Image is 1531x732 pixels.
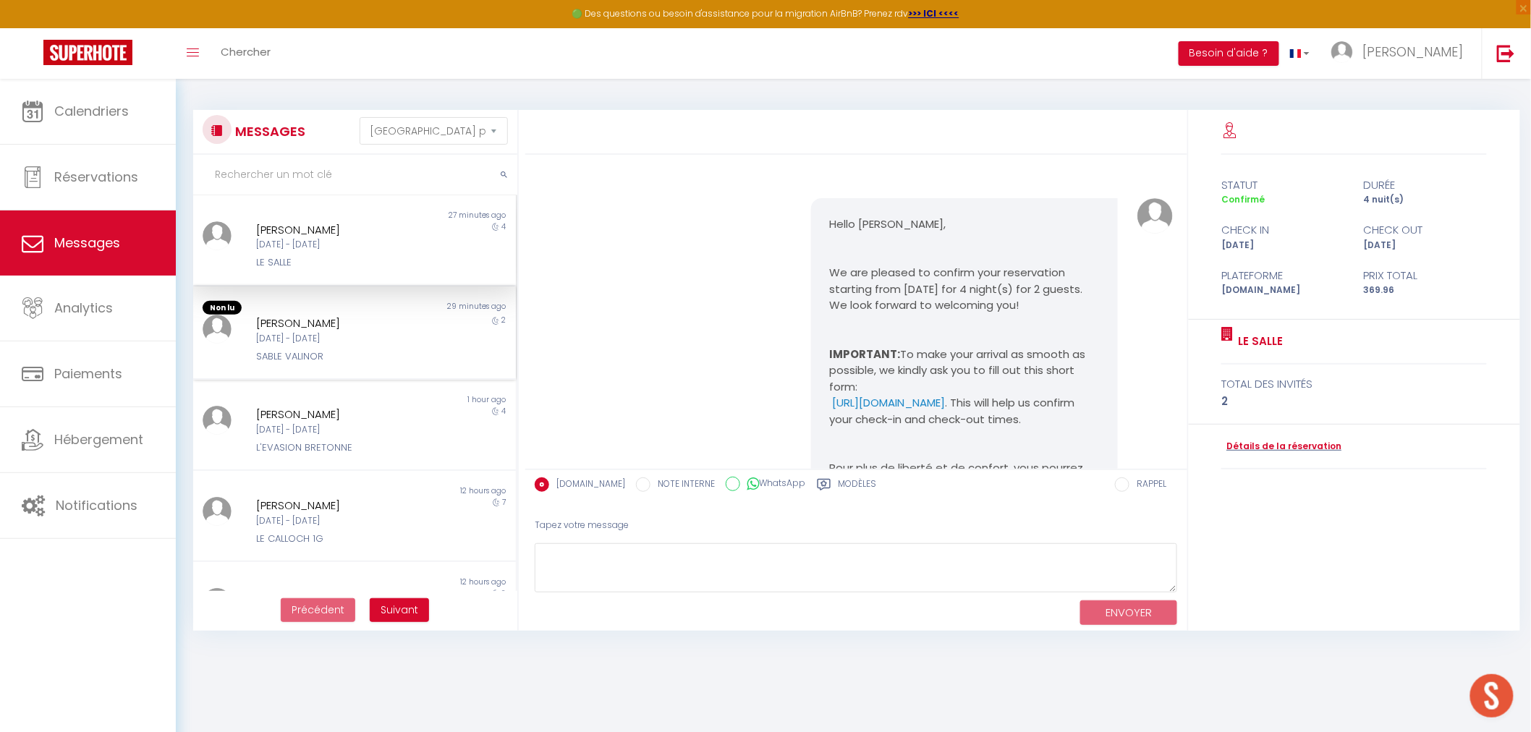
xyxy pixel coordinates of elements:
div: [DATE] [1354,239,1497,252]
div: Tapez votre message [535,508,1178,543]
span: Hébergement [54,430,143,448]
span: 2 [502,588,506,599]
button: Besoin d'aide ? [1179,41,1279,66]
a: LE SALLE [1233,333,1283,350]
div: statut [1212,176,1354,194]
div: 27 minutes ago [355,210,516,221]
img: logout [1497,44,1515,62]
span: 2 [502,315,506,325]
div: check in [1212,221,1354,239]
div: L'EVASION BRETONNE [256,441,425,455]
a: >>> ICI <<<< [909,7,959,20]
div: 29 minutes ago [355,301,516,315]
a: [URL][DOMAIN_NAME] [832,395,945,410]
span: [PERSON_NAME] [1362,43,1464,61]
span: Non lu [203,301,242,315]
div: durée [1354,176,1497,194]
a: Chercher [210,28,281,79]
label: Modèles [839,477,877,495]
img: ... [1331,41,1353,63]
div: check out [1354,221,1497,239]
div: [PERSON_NAME] [256,315,425,332]
div: [DATE] - [DATE] [256,514,425,528]
div: LE CALLOCH 1G [256,532,425,546]
div: [DATE] - [DATE] [256,423,425,437]
strong: IMPORTANT: [829,346,900,362]
a: Détails de la réservation [1221,440,1341,454]
p: Hello [PERSON_NAME], [829,216,1100,233]
div: [DATE] - [DATE] [256,332,425,346]
button: ENVOYER [1080,600,1177,626]
label: RAPPEL [1129,477,1166,493]
img: ... [203,406,232,435]
div: SABLE VALINOR [256,349,425,364]
a: ... [PERSON_NAME] [1320,28,1482,79]
div: 12 hours ago [355,576,516,588]
p: To make your arrival as smooth as possible, we kindly ask you to fill out this short form: [829,346,1100,396]
span: Confirmé [1221,193,1265,205]
h3: MESSAGES [232,115,305,148]
label: WhatsApp [740,477,806,493]
span: Messages [54,234,120,252]
div: 12 hours ago [355,485,516,497]
div: [PERSON_NAME] [256,497,425,514]
img: Super Booking [43,40,132,65]
img: ... [203,588,232,617]
span: Suivant [381,603,418,617]
div: [PERSON_NAME] [256,406,425,423]
p: . This will help us confirm your check-in and check-out times. [829,395,1100,427]
button: Next [370,598,429,623]
img: ... [203,497,232,526]
input: Rechercher un mot clé [193,155,517,195]
span: Calendriers [54,102,129,120]
span: Chercher [221,44,271,59]
span: Paiements [54,365,122,383]
div: Plateforme [1212,267,1354,284]
div: LE SALLE [256,255,425,270]
img: ... [203,221,232,250]
img: ... [1137,198,1173,234]
div: Prix total [1354,267,1497,284]
span: 4 [502,221,506,232]
div: total des invités [1221,375,1487,393]
button: Previous [281,598,355,623]
div: [DOMAIN_NAME] [1212,284,1354,297]
div: [DATE] - [DATE] [256,238,425,252]
label: [DOMAIN_NAME] [549,477,625,493]
span: 4 [502,406,506,417]
div: [PERSON_NAME] [256,588,425,605]
div: 1 hour ago [355,394,516,406]
span: Notifications [56,496,137,514]
div: [DATE] [1212,239,1354,252]
span: Réservations [54,168,138,186]
div: 369.96 [1354,284,1497,297]
span: Analytics [54,299,113,317]
p: We are pleased to confirm your reservation starting from [DATE] for 4 night(s) for 2 guests. We l... [829,265,1100,314]
label: NOTE INTERNE [650,477,715,493]
div: 2 [1221,393,1487,410]
div: [PERSON_NAME] [256,221,425,239]
div: 4 nuit(s) [1354,193,1497,207]
span: Précédent [292,603,344,617]
span: 7 [503,497,506,508]
div: Ouvrir le chat [1470,674,1514,718]
img: ... [203,315,232,344]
